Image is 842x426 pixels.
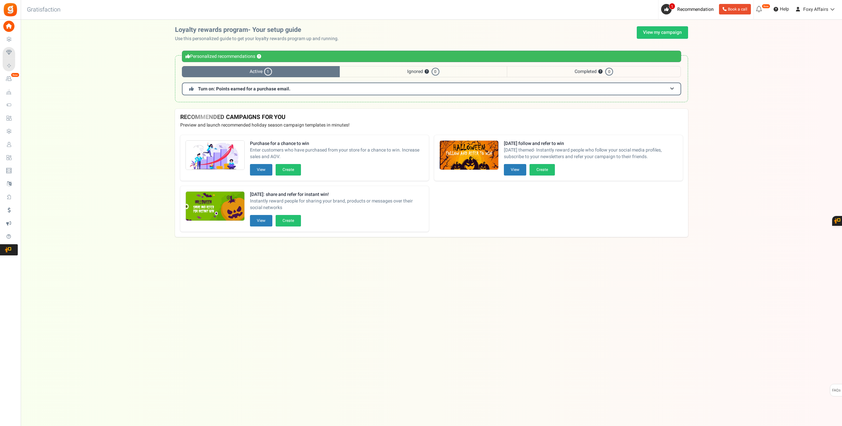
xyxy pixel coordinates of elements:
[771,4,792,14] a: Help
[250,191,424,198] strong: [DATE]: share and refer for instant win!
[340,66,507,77] span: Ignored
[250,198,424,211] span: Instantly reward people for sharing your brand, products or messages over their social networks
[276,164,301,176] button: Create
[637,26,688,39] a: View my campaign
[257,55,261,59] button: ?
[3,2,18,17] img: Gratisfaction
[276,215,301,226] button: Create
[182,66,340,77] span: Active
[175,35,344,42] p: Use this personalized guide to get your loyalty rewards program up and running.
[180,114,683,121] h4: RECOMMENDED CAMPAIGNS FOR YOU
[530,164,555,176] button: Create
[186,141,244,170] img: Recommended Campaigns
[198,85,290,92] span: Turn on: Points earned for a purchase email.
[180,122,683,129] p: Preview and launch recommended holiday season campaign templates in minutes!
[598,70,603,74] button: ?
[832,384,841,397] span: FAQs
[605,68,613,76] span: 0
[250,164,272,176] button: View
[504,140,678,147] strong: [DATE] follow and refer to win
[20,3,68,16] h3: Gratisfaction
[719,4,751,14] a: Book a call
[778,6,789,12] span: Help
[762,4,770,9] em: New
[507,66,681,77] span: Completed
[669,3,675,10] span: 1
[182,51,681,62] div: Personalized recommendations
[250,140,424,147] strong: Purchase for a chance to win
[11,73,19,77] em: New
[432,68,439,76] span: 0
[504,147,678,160] span: [DATE] themed- Instantly reward people who follow your social media profiles, subscribe to your n...
[264,68,272,76] span: 1
[661,4,716,14] a: 1 Recommendation
[186,192,244,221] img: Recommended Campaigns
[3,73,18,84] a: New
[803,6,828,13] span: Foxy Affairs
[250,215,272,226] button: View
[677,6,714,13] span: Recommendation
[250,147,424,160] span: Enter customers who have purchased from your store for a chance to win. Increase sales and AOV.
[425,70,429,74] button: ?
[440,141,498,170] img: Recommended Campaigns
[175,26,344,34] h2: Loyalty rewards program- Your setup guide
[504,164,526,176] button: View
